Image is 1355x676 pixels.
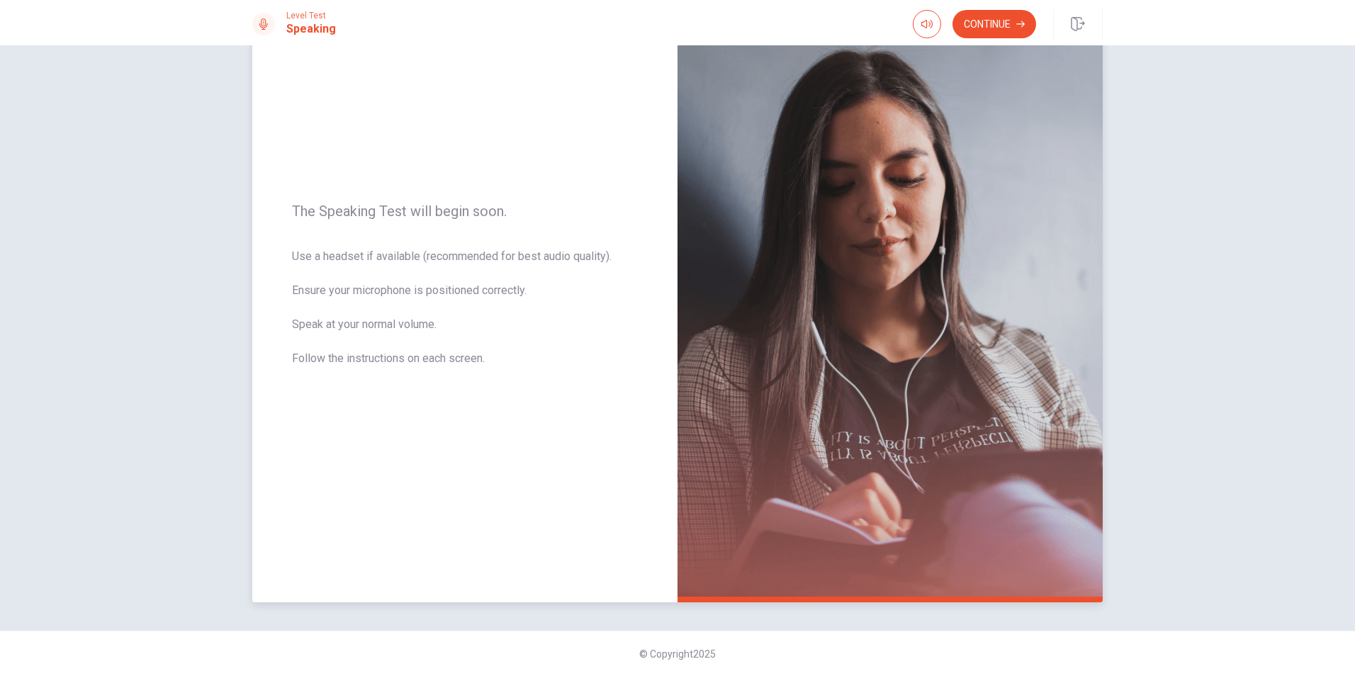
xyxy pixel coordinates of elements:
button: Continue [952,10,1036,38]
h1: Speaking [286,21,336,38]
span: Level Test [286,11,336,21]
span: Use a headset if available (recommended for best audio quality). Ensure your microphone is positi... [292,248,638,384]
span: © Copyright 2025 [639,648,716,660]
span: The Speaking Test will begin soon. [292,203,638,220]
